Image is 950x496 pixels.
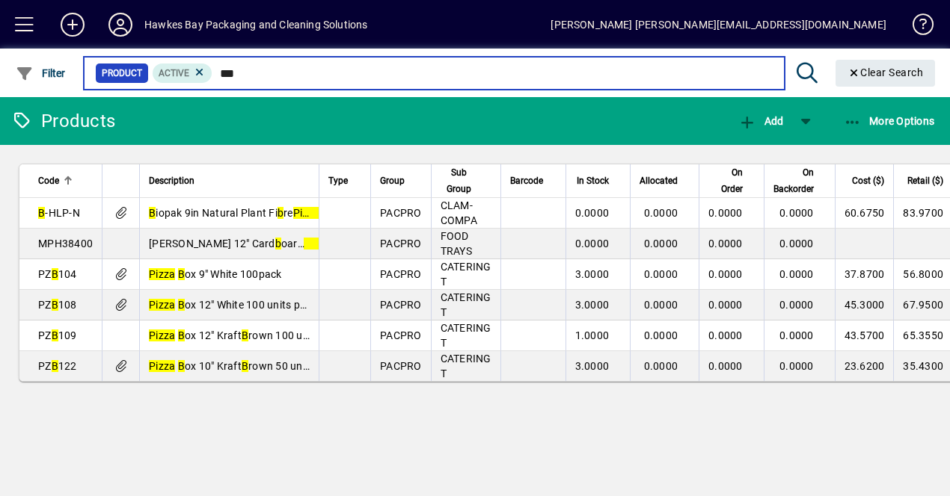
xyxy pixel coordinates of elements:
em: Pizza [149,299,175,311]
div: Sub Group [441,164,491,197]
span: Code [38,173,59,189]
span: PZ 104 [38,268,77,280]
span: Product [102,66,142,81]
span: 0.0000 [779,329,814,341]
span: 0.0000 [644,207,678,219]
button: More Options [840,108,939,134]
em: B [52,360,58,372]
span: 0.0000 [779,207,814,219]
span: 0.0000 [708,238,743,249]
em: B [149,207,156,219]
span: More Options [844,115,935,127]
span: 0.0000 [575,238,610,249]
span: 0.0000 [779,299,814,311]
span: ox 12" Kraft rown 100 units per slve [149,329,360,341]
span: 0.0000 [644,299,678,311]
em: b [278,207,284,219]
div: Code [38,173,93,189]
span: FOOD TRAYS [441,230,472,257]
div: Type [328,173,361,189]
span: Retail ($) [907,173,943,189]
span: 3.0000 [575,299,610,311]
span: PACPRO [380,329,422,341]
div: Barcode [510,173,557,189]
button: Add [735,108,787,134]
a: Knowledge Base [901,3,931,52]
span: Filter [16,67,66,79]
button: Clear [836,60,936,87]
span: 0.0000 [708,299,743,311]
button: Filter [12,60,70,87]
span: 0.0000 [708,329,743,341]
em: Pizza [149,268,175,280]
div: Description [149,173,310,189]
span: iopak 9in Natural Plant Fi re Slice Clamshell 125 units per slve [149,207,476,219]
span: CLAM-COMPA [441,199,477,226]
span: On Backorder [773,164,814,197]
span: Description [149,173,194,189]
span: 0.0000 [779,268,814,280]
span: 0.0000 [644,238,678,249]
em: Pizza [293,207,319,219]
td: 37.8700 [835,259,894,290]
span: 0.0000 [708,268,743,280]
em: B [178,299,185,311]
span: Add [738,115,783,127]
span: 0.0000 [644,268,678,280]
div: In Stock [575,173,623,189]
span: Group [380,173,405,189]
span: PACPRO [380,238,422,249]
span: 0.0000 [708,207,743,219]
em: B [52,329,58,341]
span: PACPRO [380,360,422,372]
span: Allocated [640,173,678,189]
span: 0.0000 [644,329,678,341]
span: Type [328,173,348,189]
span: MPH38400 [38,238,93,249]
span: PZ 108 [38,299,77,311]
span: Cost ($) [852,173,884,189]
em: B [178,268,185,280]
em: B [242,329,248,341]
span: 0.0000 [708,360,743,372]
em: B [52,299,58,311]
td: 60.6750 [835,198,894,229]
em: Pizza [149,360,175,372]
span: -HLP-N [38,207,80,219]
span: ox 9" White 100pack [149,268,282,280]
td: 43.5700 [835,320,894,351]
em: B [242,360,248,372]
span: PZ 109 [38,329,77,341]
button: Add [49,11,96,38]
span: 0.0000 [779,238,814,249]
div: Products [11,109,115,133]
span: Barcode [510,173,543,189]
span: PACPRO [380,299,422,311]
span: ox 10" Kraft rown 50 units per slve [149,360,354,372]
span: 0.0000 [575,207,610,219]
span: Sub Group [441,164,478,197]
div: [PERSON_NAME] [PERSON_NAME][EMAIL_ADDRESS][DOMAIN_NAME] [551,13,886,37]
td: 23.6200 [835,351,894,381]
span: CATERING T [441,291,491,318]
div: Allocated [640,173,691,189]
span: Clear Search [848,66,924,78]
em: B [52,268,58,280]
em: B [38,207,45,219]
span: 1.0000 [575,329,610,341]
span: PACPRO [380,207,422,219]
em: Pizza [304,238,330,249]
td: 45.3000 [835,290,894,320]
em: Pizza [149,329,175,341]
span: [PERSON_NAME] 12" Card oard ox (50) 12 inch wide [149,238,436,249]
span: 3.0000 [575,360,610,372]
div: Group [380,173,422,189]
em: B [178,329,185,341]
span: On Order [708,164,743,197]
mat-chip: Activation Status: Active [153,63,212,83]
span: 0.0000 [644,360,678,372]
div: Hawkes Bay Packaging and Cleaning Solutions [144,13,368,37]
span: 0.0000 [779,360,814,372]
span: 3.0000 [575,268,610,280]
span: CATERING T [441,261,491,288]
